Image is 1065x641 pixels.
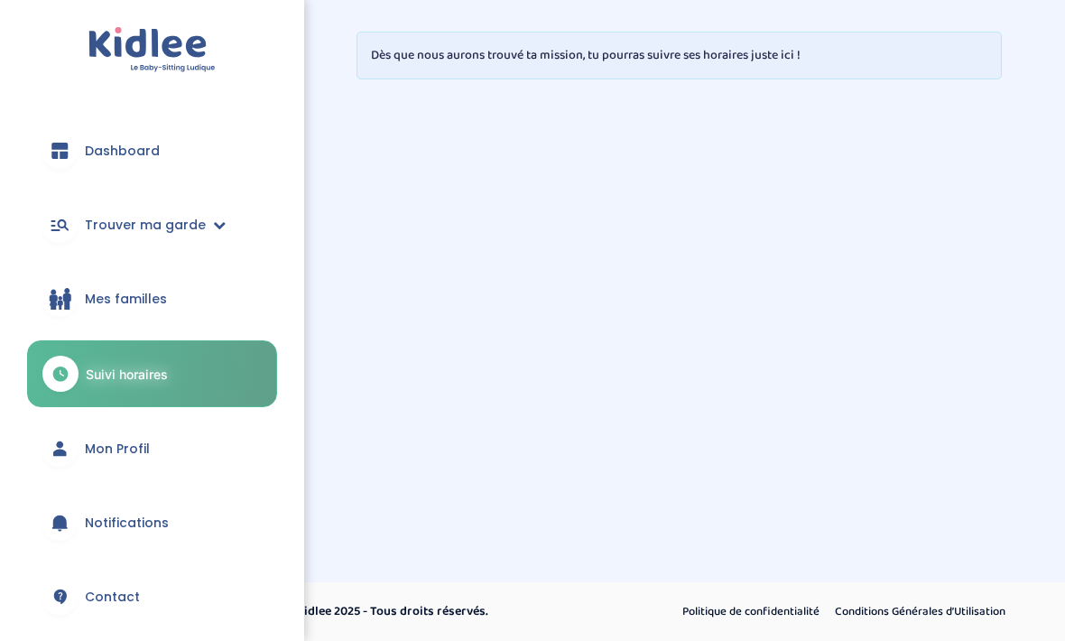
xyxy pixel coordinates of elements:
span: Trouver ma garde [85,216,206,235]
a: Dashboard [27,118,277,183]
img: logo.svg [88,27,216,73]
a: Trouver ma garde [27,192,277,257]
a: Notifications [27,490,277,555]
a: Contact [27,564,277,629]
span: Dashboard [85,142,160,161]
span: Notifications [85,514,169,533]
a: Suivi horaires [27,340,277,407]
span: Mon Profil [85,440,150,459]
a: Mes familles [27,266,277,331]
span: Contact [85,588,140,607]
a: Mon Profil [27,416,277,481]
p: Dès que nous aurons trouvé ta mission, tu pourras suivre ses horaires juste ici ! [371,46,988,65]
span: Mes familles [85,290,167,309]
a: Politique de confidentialité [676,600,826,624]
a: Conditions Générales d’Utilisation [829,600,1012,624]
span: Suivi horaires [86,365,168,384]
p: © Kidlee 2025 - Tous droits réservés. [285,602,609,621]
